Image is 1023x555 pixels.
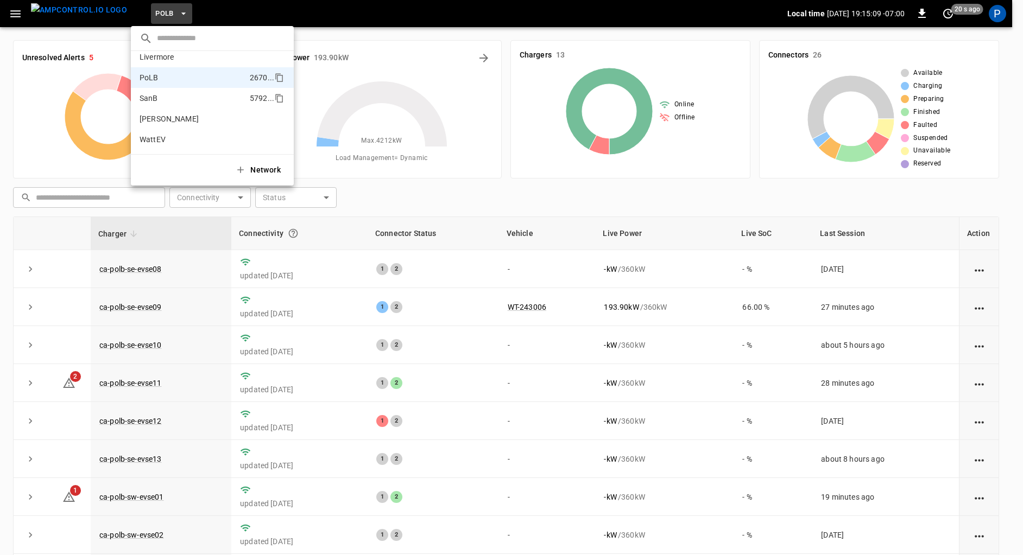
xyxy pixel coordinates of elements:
div: copy [274,71,286,84]
div: copy [274,92,286,105]
p: SanB [140,93,245,104]
p: WattEV [140,134,245,145]
p: PoLB [140,72,245,83]
p: Livermore [140,52,247,62]
button: Network [229,159,289,181]
p: [PERSON_NAME] [140,113,249,124]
